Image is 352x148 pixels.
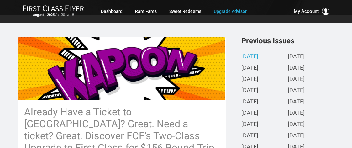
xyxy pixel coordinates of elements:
[23,13,84,17] small: Vol. 30 No. 8
[241,121,258,128] a: [DATE]
[241,54,258,60] a: [DATE]
[288,65,305,71] a: [DATE]
[241,76,258,83] a: [DATE]
[241,37,334,45] h3: Previous Issues
[241,110,258,117] a: [DATE]
[241,133,258,139] a: [DATE]
[23,5,84,12] img: First Class Flyer
[101,6,123,17] a: Dashboard
[23,5,84,18] a: First Class FlyerAugust - 2025Vol. 30 No. 8
[288,99,305,105] a: [DATE]
[214,6,247,17] a: Upgrade Advisor
[288,110,305,117] a: [DATE]
[288,87,305,94] a: [DATE]
[241,99,258,105] a: [DATE]
[288,133,305,139] a: [DATE]
[294,8,319,15] span: My Account
[33,13,55,17] strong: August - 2025
[241,87,258,94] a: [DATE]
[294,8,329,15] button: My Account
[288,54,305,60] a: [DATE]
[169,6,201,17] a: Sweet Redeems
[288,76,305,83] a: [DATE]
[135,6,157,17] a: Rare Fares
[241,65,258,71] a: [DATE]
[288,121,305,128] a: [DATE]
